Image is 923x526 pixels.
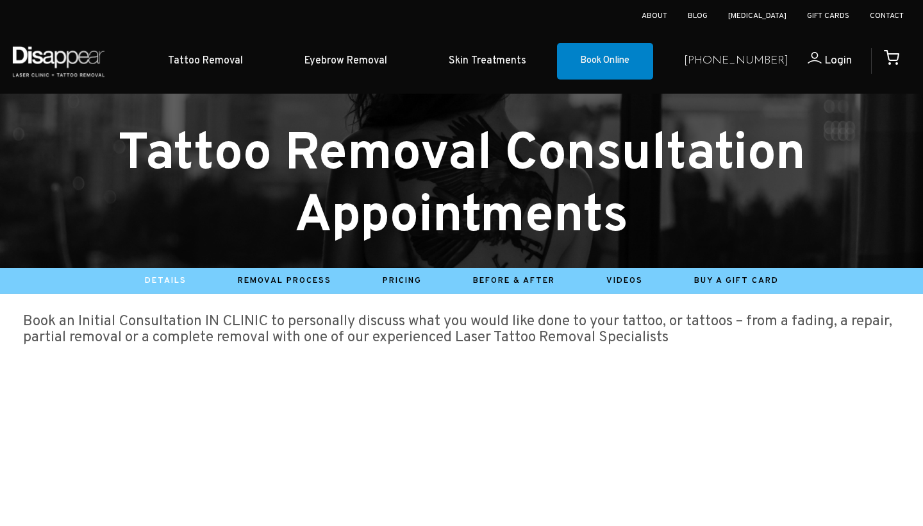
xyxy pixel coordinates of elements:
[557,43,653,80] a: Book Online
[728,11,786,21] a: [MEDICAL_DATA]
[642,11,667,21] a: About
[418,42,557,81] a: Skin Treatments
[870,11,904,21] a: Contact
[807,11,849,21] a: Gift Cards
[238,276,331,286] a: Removal Process
[788,52,852,71] a: Login
[145,276,187,286] a: Details
[137,42,274,81] a: Tattoo Removal
[684,52,788,71] a: [PHONE_NUMBER]
[274,42,418,81] a: Eyebrow Removal
[694,276,779,286] a: Buy A Gift Card
[473,276,555,286] a: Before & After
[383,276,422,286] a: Pricing
[23,312,892,347] big: Book an Initial Consultation IN CLINIC to personally discuss what you would like done to your tat...
[10,38,107,84] img: Disappear - Laser Clinic and Tattoo Removal Services in Sydney, Australia
[688,11,708,21] a: Blog
[118,123,806,250] small: Tattoo Removal Consultation Appointments
[824,53,852,68] span: Login
[606,276,643,286] a: Videos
